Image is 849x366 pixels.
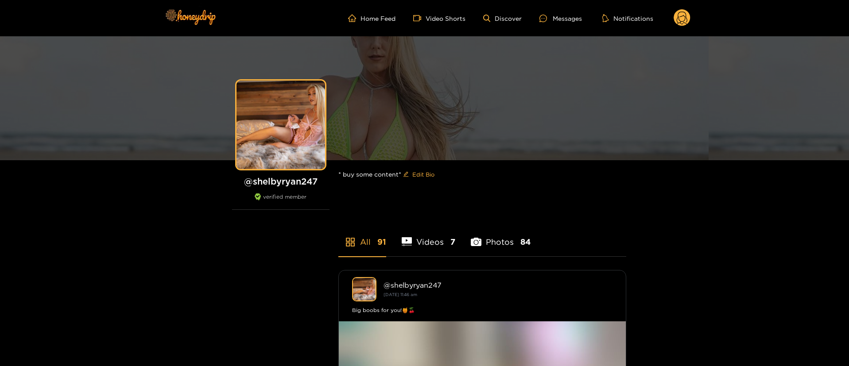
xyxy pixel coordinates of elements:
span: edit [403,171,409,178]
div: Messages [539,13,582,23]
span: 7 [450,236,455,247]
li: All [338,216,386,256]
span: video-camera [413,14,426,22]
small: [DATE] 11:46 am [384,292,417,297]
div: @ shelbyryan247 [384,281,613,289]
a: Video Shorts [413,14,465,22]
a: Discover [483,15,522,22]
div: verified member [232,193,330,210]
li: Videos [402,216,456,256]
img: shelbyryan247 [352,277,376,301]
button: editEdit Bio [401,167,436,181]
div: Big boobs for you!🍯🍒 [352,306,613,315]
h1: @ shelbyryan247 [232,176,330,187]
button: Notifications [600,14,656,23]
span: Edit Bio [412,170,434,179]
a: Home Feed [348,14,395,22]
span: 84 [520,236,531,247]
span: home [348,14,361,22]
span: 91 [377,236,386,247]
li: Photos [471,216,531,256]
div: * buy some content* [338,160,626,189]
span: appstore [345,237,356,247]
